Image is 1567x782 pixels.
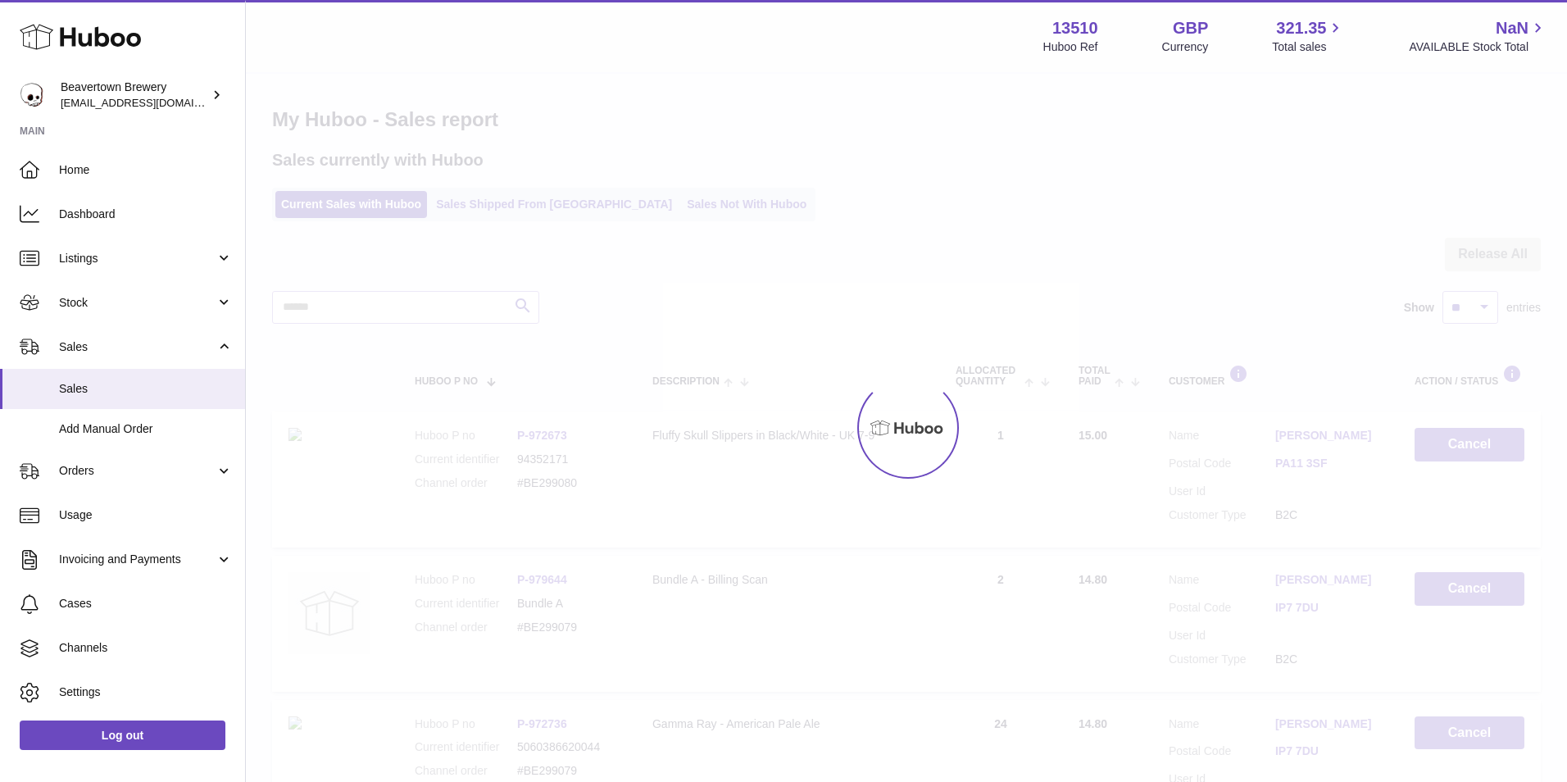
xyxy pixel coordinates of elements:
a: 321.35 Total sales [1272,17,1345,55]
span: Add Manual Order [59,421,233,437]
span: Sales [59,339,216,355]
span: 321.35 [1276,17,1326,39]
span: Listings [59,251,216,266]
span: Orders [59,463,216,479]
span: Sales [59,381,233,397]
span: Channels [59,640,233,656]
span: AVAILABLE Stock Total [1409,39,1547,55]
a: Log out [20,721,225,750]
div: Beavertown Brewery [61,80,208,111]
strong: GBP [1173,17,1208,39]
span: Usage [59,507,233,523]
div: Currency [1162,39,1209,55]
img: internalAdmin-13510@internal.huboo.com [20,83,44,107]
span: Dashboard [59,207,233,222]
strong: 13510 [1052,17,1098,39]
span: NaN [1496,17,1528,39]
div: Huboo Ref [1043,39,1098,55]
a: NaN AVAILABLE Stock Total [1409,17,1547,55]
span: Invoicing and Payments [59,552,216,567]
span: [EMAIL_ADDRESS][DOMAIN_NAME] [61,96,241,109]
span: Total sales [1272,39,1345,55]
span: Stock [59,295,216,311]
span: Home [59,162,233,178]
span: Cases [59,596,233,612]
span: Settings [59,684,233,700]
